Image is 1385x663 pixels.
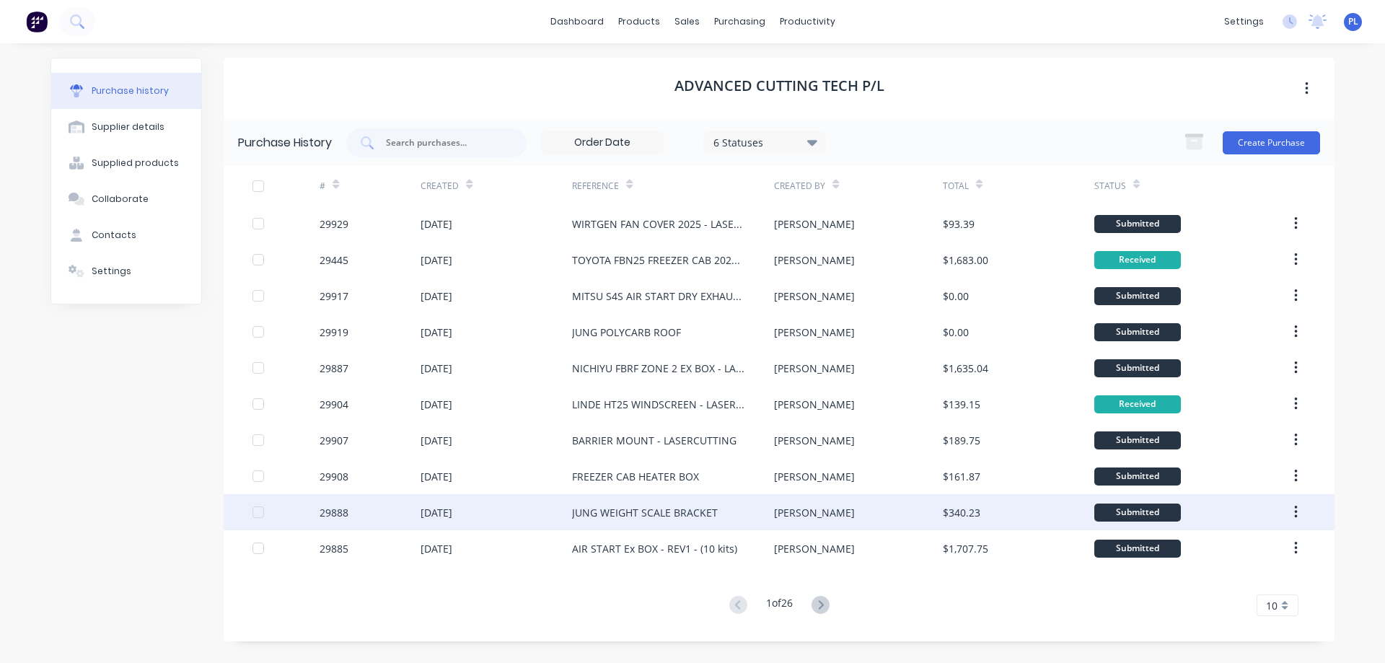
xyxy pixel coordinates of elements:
[943,469,980,484] div: $161.87
[774,541,855,556] div: [PERSON_NAME]
[1094,287,1181,305] div: Submitted
[943,253,988,268] div: $1,683.00
[943,289,969,304] div: $0.00
[943,505,980,520] div: $340.23
[421,180,459,193] div: Created
[1094,504,1181,522] div: Submitted
[943,325,969,340] div: $0.00
[572,361,745,376] div: NICHIYU FBRF ZONE 2 EX BOX - LASERCUTTING
[1094,323,1181,341] div: Submitted
[51,253,201,289] button: Settings
[320,180,325,193] div: #
[572,469,699,484] div: FREEZER CAB HEATER BOX
[320,397,348,412] div: 29904
[92,193,149,206] div: Collaborate
[943,180,969,193] div: Total
[92,157,179,170] div: Supplied products
[774,253,855,268] div: [PERSON_NAME]
[572,433,737,448] div: BARRIER MOUNT - LASERCUTTING
[1094,180,1126,193] div: Status
[572,180,619,193] div: Reference
[26,11,48,32] img: Factory
[421,289,452,304] div: [DATE]
[92,84,169,97] div: Purchase history
[51,217,201,253] button: Contacts
[421,469,452,484] div: [DATE]
[421,397,452,412] div: [DATE]
[766,595,793,616] div: 1 of 26
[320,216,348,232] div: 29929
[774,216,855,232] div: [PERSON_NAME]
[1094,359,1181,377] div: Submitted
[1094,395,1181,413] div: Received
[320,433,348,448] div: 29907
[421,361,452,376] div: [DATE]
[320,505,348,520] div: 29888
[1094,251,1181,269] div: Received
[92,265,131,278] div: Settings
[572,253,745,268] div: TOYOTA FBN25 FREEZER CAB 2025 - LASERCUTTING
[421,216,452,232] div: [DATE]
[1094,467,1181,486] div: Submitted
[320,325,348,340] div: 29919
[1217,11,1271,32] div: settings
[774,505,855,520] div: [PERSON_NAME]
[92,120,164,133] div: Supplier details
[1266,598,1278,613] span: 10
[384,136,504,150] input: Search purchases...
[774,289,855,304] div: [PERSON_NAME]
[943,361,988,376] div: $1,635.04
[773,11,843,32] div: productivity
[421,541,452,556] div: [DATE]
[92,229,136,242] div: Contacts
[774,180,825,193] div: Created By
[572,325,681,340] div: JUNG POLYCARB ROOF
[713,134,817,149] div: 6 Statuses
[421,433,452,448] div: [DATE]
[707,11,773,32] div: purchasing
[1094,215,1181,233] div: Submitted
[1094,540,1181,558] div: Submitted
[1223,131,1320,154] button: Create Purchase
[572,289,745,304] div: MITSU S4S AIR START DRY EXHAUST - LASERCUTTING
[667,11,707,32] div: sales
[320,289,348,304] div: 29917
[674,77,884,95] h1: ADVANCED CUTTING TECH P/L
[774,361,855,376] div: [PERSON_NAME]
[51,109,201,145] button: Supplier details
[320,361,348,376] div: 29887
[774,397,855,412] div: [PERSON_NAME]
[51,145,201,181] button: Supplied products
[421,253,452,268] div: [DATE]
[572,397,745,412] div: LINDE HT25 WINDSCREEN - LASERCUTTING
[542,132,663,154] input: Order Date
[320,541,348,556] div: 29885
[51,181,201,217] button: Collaborate
[943,541,988,556] div: $1,707.75
[572,541,737,556] div: AIR START Ex BOX - REV1 - (10 kits)
[943,397,980,412] div: $139.15
[421,505,452,520] div: [DATE]
[543,11,611,32] a: dashboard
[320,469,348,484] div: 29908
[1094,431,1181,449] div: Submitted
[1348,15,1358,28] span: PL
[572,505,718,520] div: JUNG WEIGHT SCALE BRACKET
[943,216,975,232] div: $93.39
[238,134,332,152] div: Purchase History
[320,253,348,268] div: 29445
[611,11,667,32] div: products
[774,325,855,340] div: [PERSON_NAME]
[774,469,855,484] div: [PERSON_NAME]
[943,433,980,448] div: $189.75
[51,73,201,109] button: Purchase history
[421,325,452,340] div: [DATE]
[572,216,745,232] div: WIRTGEN FAN COVER 2025 - LASERCUTTING
[774,433,855,448] div: [PERSON_NAME]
